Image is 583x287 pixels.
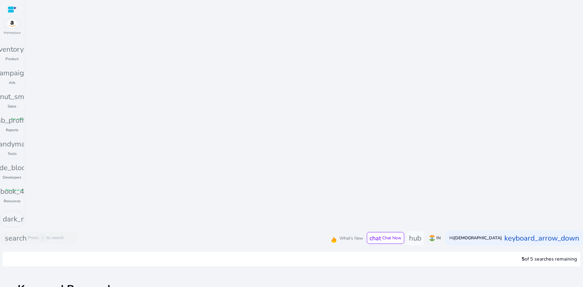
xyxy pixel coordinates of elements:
[4,198,21,204] p: Resources
[9,80,15,85] p: Ads
[11,117,33,121] span: fiber_manual_record
[8,151,17,156] p: Tools
[409,233,421,243] span: hub
[370,234,381,242] span: chat
[5,233,27,244] span: search
[6,127,19,133] p: Reports
[5,188,28,192] span: fiber_manual_record
[382,235,401,241] span: Chat Now
[449,236,502,240] p: Hi
[429,235,435,241] img: in.svg
[3,214,39,224] span: dark_mode
[504,233,579,244] span: keyboard_arrow_down
[5,56,19,62] p: Product
[4,19,20,28] img: amazon.svg
[436,235,441,241] p: IN
[522,256,525,262] span: 5
[367,232,404,244] button: chatChat Now
[407,231,424,245] button: hub
[454,235,502,241] b: [DEMOGRAPHIC_DATA]
[0,186,24,197] span: book_4
[28,235,64,241] p: Press to search
[8,104,16,109] p: Sales
[522,255,577,263] div: of 5 searches remaining
[4,31,21,35] p: Marketplace
[40,235,45,241] span: /
[339,235,363,241] span: What's New
[3,175,21,180] p: Developers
